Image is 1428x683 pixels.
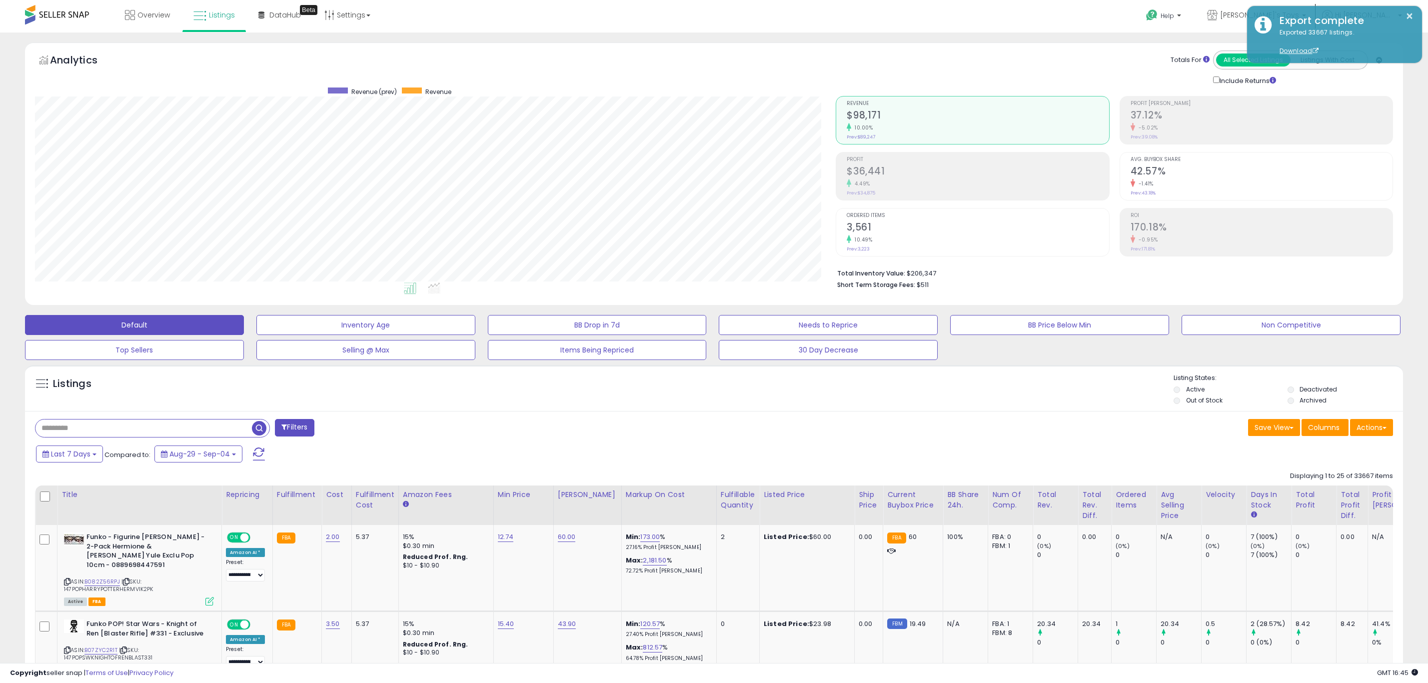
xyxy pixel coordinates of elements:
div: BB Share 24h. [947,489,984,510]
span: | SKU: 147POPSWKNIGHTOFRENBLAST331 [64,646,153,661]
div: Cost [326,489,347,500]
span: All listings currently available for purchase on Amazon [64,597,87,606]
p: 27.40% Profit [PERSON_NAME] [626,631,709,638]
span: [PERSON_NAME]'s Toys [1220,10,1299,20]
b: Min: [626,532,641,541]
button: Top Sellers [25,340,244,360]
div: 0 [1206,638,1246,647]
p: 64.78% Profit [PERSON_NAME] [626,655,709,662]
div: 0.00 [1082,532,1104,541]
p: 72.72% Profit [PERSON_NAME] [626,567,709,574]
span: $511 [917,280,929,289]
div: 0 [1037,638,1078,647]
div: Total Rev. Diff. [1082,489,1107,521]
span: | SKU: 147POPHARRYPOTTERHERMVIK2PK [64,577,153,592]
div: 0 [1206,550,1246,559]
div: N/A [1161,532,1194,541]
img: 41JgHdsdSML._SL40_.jpg [64,532,84,546]
span: Columns [1308,422,1340,432]
div: 0 [1116,550,1156,559]
div: Fulfillable Quantity [721,489,755,510]
button: Save View [1248,419,1300,436]
button: Inventory Age [256,315,475,335]
div: 0 [1116,638,1156,647]
div: 0.5 [1206,619,1246,628]
a: 3.50 [326,619,340,629]
div: 2 (28.57%) [1251,619,1291,628]
span: Revenue (prev) [351,87,397,96]
div: 1 [1116,619,1156,628]
div: FBA: 1 [992,619,1025,628]
div: % [626,556,709,574]
div: % [626,643,709,661]
label: Deactivated [1300,385,1337,393]
button: Actions [1350,419,1393,436]
a: Download [1280,46,1319,55]
div: $10 - $10.90 [403,561,486,570]
b: Funko POP! Star Wars - Knight of Ren [Blaster Rifle] #331 - Exclusive [86,619,208,640]
span: Aug-29 - Sep-04 [169,449,230,459]
button: BB Price Below Min [950,315,1169,335]
div: Repricing [226,489,268,500]
h2: 37.12% [1131,109,1393,123]
div: 7 (100%) [1251,550,1291,559]
div: $0.30 min [403,628,486,637]
small: Prev: $34,875 [847,190,875,196]
div: ASIN: [64,532,214,604]
div: 0 (0%) [1251,638,1291,647]
label: Active [1186,385,1205,393]
b: Listed Price: [764,532,809,541]
span: 2025-09-12 16:45 GMT [1377,668,1418,677]
span: 60 [909,532,917,541]
span: Revenue [847,101,1109,106]
div: 100% [947,532,980,541]
div: FBM: 1 [992,541,1025,550]
span: DataHub [269,10,301,20]
button: Default [25,315,244,335]
small: Days In Stock. [1251,510,1257,519]
small: -0.95% [1135,236,1158,243]
small: FBA [277,619,295,630]
div: 5.37 [356,619,391,628]
b: Funko - Figurine [PERSON_NAME] - 2-Pack Hermione & [PERSON_NAME] Yule Exclu Pop 10cm - 0889698447591 [86,532,208,572]
small: Prev: 171.81% [1131,246,1155,252]
span: Overview [137,10,170,20]
div: Min Price [498,489,549,500]
b: Short Term Storage Fees: [837,280,915,289]
div: Tooltip anchor [300,5,317,15]
a: 2.00 [326,532,340,542]
small: Amazon Fees. [403,500,409,509]
span: Last 7 Days [51,449,90,459]
span: ROI [1131,213,1393,218]
div: Export complete [1272,13,1415,28]
small: Prev: 43.18% [1131,190,1156,196]
span: Avg. Buybox Share [1131,157,1393,162]
div: 0 [1037,532,1078,541]
button: Filters [275,419,314,436]
div: $23.98 [764,619,847,628]
div: Preset: [226,646,265,668]
th: The percentage added to the cost of goods (COGS) that forms the calculator for Min & Max prices. [621,485,716,525]
span: Profit [PERSON_NAME] [1131,101,1393,106]
span: Profit [847,157,1109,162]
small: Prev: 39.08% [1131,134,1158,140]
div: Num of Comp. [992,489,1029,510]
div: $60.00 [764,532,847,541]
a: 2,181.50 [643,555,666,565]
a: 15.40 [498,619,514,629]
button: BB Drop in 7d [488,315,707,335]
button: Aug-29 - Sep-04 [154,445,242,462]
a: 60.00 [558,532,576,542]
small: 10.00% [851,124,873,131]
span: ON [228,533,240,542]
button: Selling @ Max [256,340,475,360]
div: 0.00 [859,532,875,541]
div: % [626,619,709,638]
b: Max: [626,555,643,565]
small: 4.49% [851,180,870,187]
small: Prev: 3,223 [847,246,870,252]
h2: 42.57% [1131,165,1393,179]
div: 0 [721,619,752,628]
div: FBM: 8 [992,628,1025,637]
small: FBA [887,532,906,543]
